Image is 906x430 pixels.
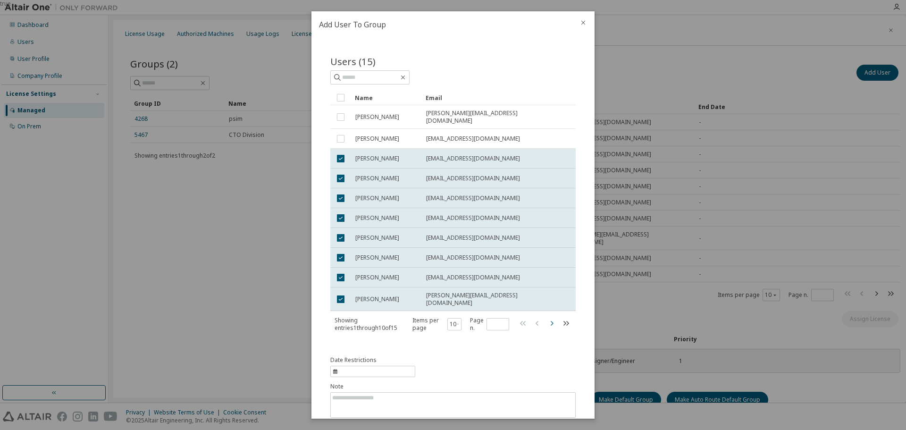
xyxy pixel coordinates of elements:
span: Showing entries 1 through 10 of 15 [335,316,397,332]
span: [PERSON_NAME] [355,254,399,261]
span: [PERSON_NAME] [355,135,399,143]
span: Page n. [470,317,509,332]
button: 10 [450,320,460,328]
span: Users (15) [330,55,376,68]
span: [PERSON_NAME] [355,155,399,162]
button: information [330,356,415,377]
span: [EMAIL_ADDRESS][DOMAIN_NAME] [426,155,520,162]
span: [PERSON_NAME] [355,274,399,281]
span: [PERSON_NAME][EMAIL_ADDRESS][DOMAIN_NAME] [426,292,559,307]
span: [PERSON_NAME] [355,234,399,242]
span: [PERSON_NAME] [355,194,399,202]
div: Name [355,90,418,105]
span: [PERSON_NAME] [355,175,399,182]
h2: Add User To Group [311,11,572,38]
span: [EMAIL_ADDRESS][DOMAIN_NAME] [426,254,520,261]
span: [PERSON_NAME] [355,113,399,121]
span: Items per page [412,317,461,332]
span: [EMAIL_ADDRESS][DOMAIN_NAME] [426,234,520,242]
span: [EMAIL_ADDRESS][DOMAIN_NAME] [426,214,520,222]
label: Note [330,383,576,390]
span: [EMAIL_ADDRESS][DOMAIN_NAME] [426,194,520,202]
div: Email [426,90,560,105]
span: [EMAIL_ADDRESS][DOMAIN_NAME] [426,135,520,143]
span: [PERSON_NAME][EMAIL_ADDRESS][DOMAIN_NAME] [426,110,559,125]
button: close [579,19,587,26]
span: [EMAIL_ADDRESS][DOMAIN_NAME] [426,274,520,281]
span: [PERSON_NAME] [355,295,399,303]
span: Date Restrictions [330,356,377,364]
span: [PERSON_NAME] [355,214,399,222]
span: [EMAIL_ADDRESS][DOMAIN_NAME] [426,175,520,182]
